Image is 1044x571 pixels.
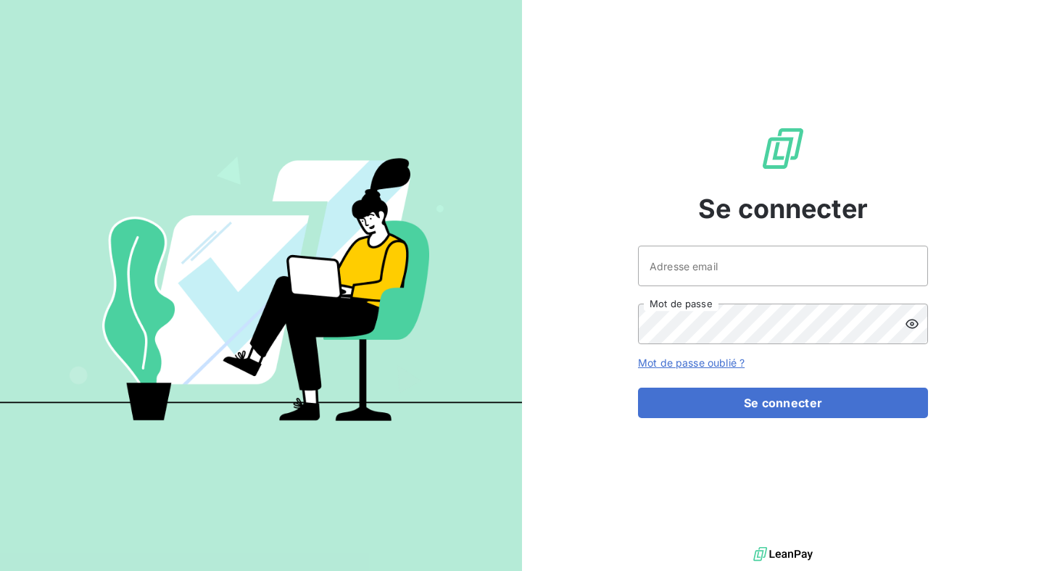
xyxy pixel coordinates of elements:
[698,189,868,228] span: Se connecter
[760,125,806,172] img: Logo LeanPay
[638,388,928,418] button: Se connecter
[638,246,928,286] input: placeholder
[753,543,813,565] img: logo
[638,357,745,369] a: Mot de passe oublié ?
